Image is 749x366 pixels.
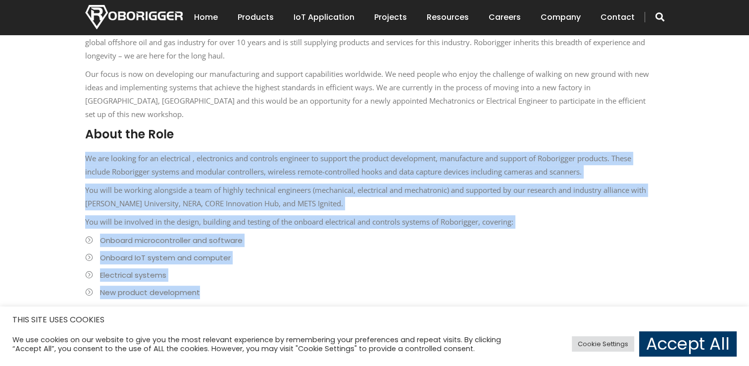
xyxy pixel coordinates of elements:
[600,2,635,33] a: Contact
[85,251,649,264] li: Onboard IoT system and computer
[194,2,218,33] a: Home
[489,2,521,33] a: Careers
[12,335,519,353] div: We use cookies on our website to give you the most relevant experience by remembering your prefer...
[374,2,407,33] a: Projects
[85,9,649,62] p: The Roborigger product was originally developed by TENSA Equipment and Roborigger products are no...
[85,67,649,121] p: Our focus is now on developing our manufacturing and support capabilities worldwide. We need peop...
[541,2,581,33] a: Company
[85,234,649,247] li: Onboard microcontroller and software
[85,286,649,299] li: New product development
[12,313,737,326] h5: THIS SITE USES COOKIES
[294,2,354,33] a: IoT Application
[85,215,649,229] p: You will be involved in the design, building and testing of the onboard electrical and controls s...
[85,5,183,29] img: Nortech
[639,331,737,357] a: Accept All
[85,183,649,210] p: You will be working alongside a team of highly technical engineers (mechanical, electrical and me...
[85,152,649,179] p: We are looking for an electrical , electronics and controls engineer to support the product devel...
[572,336,634,352] a: Cookie Settings
[238,2,274,33] a: Products
[85,268,649,282] li: Electrical systems
[427,2,469,33] a: Resources
[85,126,649,143] h2: About the Role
